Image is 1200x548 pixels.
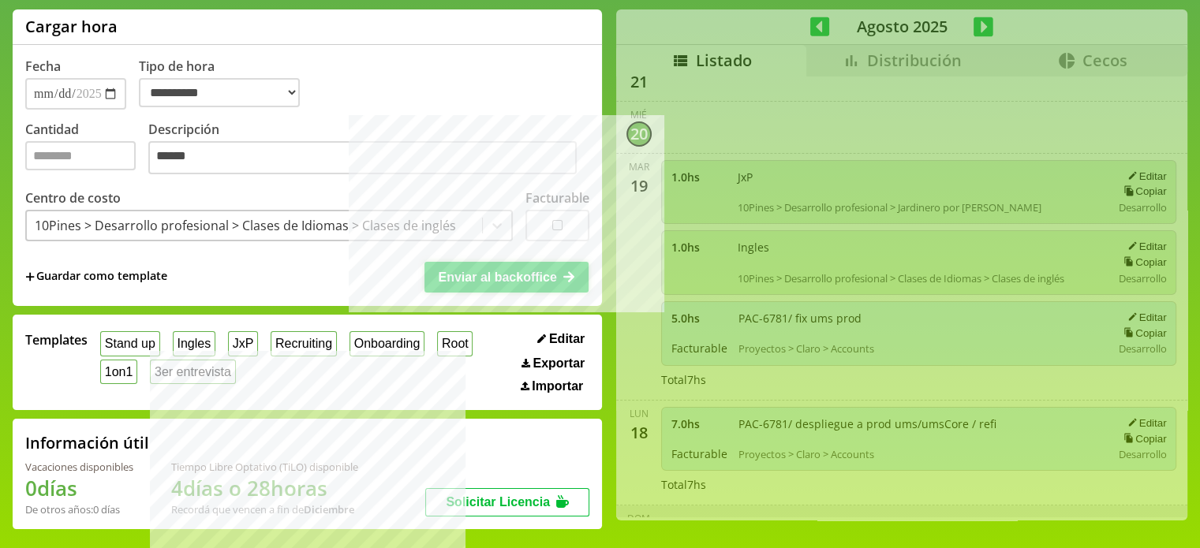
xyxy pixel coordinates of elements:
div: Recordá que vencen a fin de [171,502,358,516]
span: Templates [25,331,88,349]
div: Tiempo Libre Optativo (TiLO) disponible [171,460,358,474]
button: Recruiting [271,331,337,356]
button: Root [437,331,473,356]
b: Diciembre [304,502,354,516]
h1: 4 días o 28 horas [171,474,358,502]
label: Centro de costo [25,189,121,207]
span: + [25,268,35,285]
label: Cantidad [25,121,148,178]
button: Exportar [517,356,589,371]
button: Enviar al backoffice [424,262,589,292]
span: Exportar [533,356,585,371]
span: Enviar al backoffice [438,270,556,284]
div: 10Pines > Desarrollo profesional > Clases de Idiomas > Clases de inglés [35,217,456,234]
label: Facturable [525,189,589,207]
span: Importar [532,379,583,393]
button: 1on1 [100,360,137,384]
button: Onboarding [350,331,424,356]
label: Fecha [25,58,61,75]
label: Descripción [148,121,589,178]
select: Tipo de hora [139,78,300,107]
div: De otros años: 0 días [25,502,133,516]
button: 3er entrevista [150,360,236,384]
span: +Guardar como template [25,268,167,285]
h1: Cargar hora [25,16,118,37]
span: Editar [549,332,585,346]
button: Solicitar Licencia [425,488,589,516]
h2: Información útil [25,432,149,453]
button: Editar [533,331,589,347]
textarea: Descripción [148,141,577,174]
div: Vacaciones disponibles [25,460,133,474]
input: Cantidad [25,141,136,170]
span: Solicitar Licencia [446,495,550,509]
button: Ingles [173,331,215,356]
button: JxP [228,331,258,356]
h1: 0 días [25,474,133,502]
label: Tipo de hora [139,58,312,110]
button: Stand up [100,331,160,356]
